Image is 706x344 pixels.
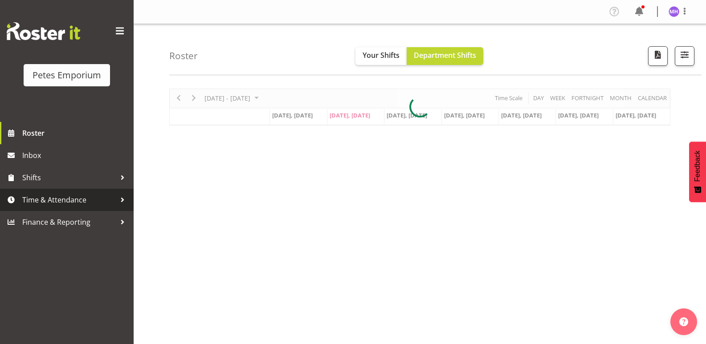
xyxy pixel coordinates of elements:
button: Your Shifts [355,47,407,65]
img: help-xxl-2.png [679,317,688,326]
div: Petes Emporium [33,69,101,82]
span: Feedback [694,150,702,182]
button: Feedback - Show survey [689,142,706,202]
span: Department Shifts [414,50,476,60]
span: Time & Attendance [22,193,116,206]
span: Your Shifts [363,50,400,60]
span: Shifts [22,171,116,184]
span: Roster [22,126,129,140]
img: mackenzie-halford4471.jpg [669,6,679,17]
button: Department Shifts [407,47,483,65]
button: Download a PDF of the roster according to the set date range. [648,46,668,66]
img: Rosterit website logo [7,22,80,40]
span: Inbox [22,149,129,162]
span: Finance & Reporting [22,215,116,229]
button: Filter Shifts [675,46,694,66]
h4: Roster [169,51,198,61]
